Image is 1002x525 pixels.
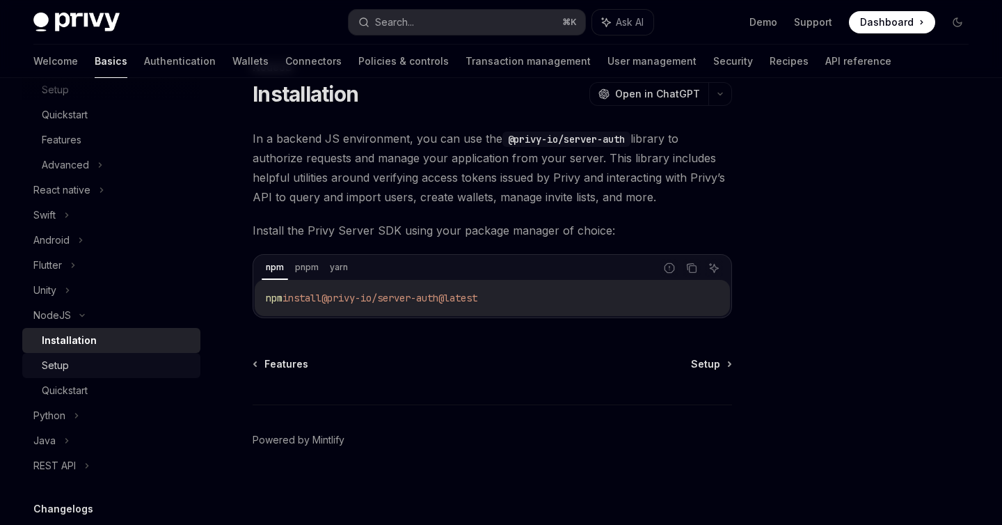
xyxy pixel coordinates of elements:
a: Features [22,127,200,152]
button: Search...⌘K [349,10,584,35]
a: Connectors [285,45,342,78]
div: Quickstart [42,107,88,123]
a: API reference [825,45,891,78]
img: dark logo [33,13,120,32]
span: Setup [691,357,720,371]
div: Advanced [42,157,89,173]
a: Authentication [144,45,216,78]
span: @privy-io/server-auth@latest [321,292,477,304]
a: Quickstart [22,102,200,127]
a: Basics [95,45,127,78]
a: Dashboard [849,11,935,33]
span: ⌘ K [562,17,577,28]
a: Policies & controls [358,45,449,78]
a: Security [713,45,753,78]
div: yarn [326,259,352,276]
a: User management [607,45,697,78]
span: install [283,292,321,304]
span: Open in ChatGPT [615,87,700,101]
span: Ask AI [616,15,644,29]
span: Dashboard [860,15,914,29]
h1: Installation [253,81,358,107]
a: Features [254,357,308,371]
span: In a backend JS environment, you can use the library to authorize requests and manage your applic... [253,129,732,207]
a: Demo [749,15,777,29]
div: Swift [33,207,56,224]
div: React native [33,182,90,198]
button: Open in ChatGPT [589,82,708,106]
a: Setup [22,353,200,378]
span: Features [264,357,308,371]
div: npm [262,259,288,276]
a: Welcome [33,45,78,78]
button: Ask AI [592,10,653,35]
span: npm [266,292,283,304]
div: Flutter [33,257,62,274]
div: Setup [42,357,69,374]
div: Unity [33,282,56,299]
a: Installation [22,328,200,353]
button: Ask AI [705,259,723,277]
span: Install the Privy Server SDK using your package manager of choice: [253,221,732,240]
div: Python [33,407,65,424]
div: Features [42,132,81,148]
code: @privy-io/server-auth [502,132,630,147]
div: Android [33,232,70,249]
button: Report incorrect code [660,259,678,277]
a: Support [794,15,832,29]
div: REST API [33,457,76,474]
div: pnpm [291,259,323,276]
a: Quickstart [22,378,200,403]
div: Java [33,432,56,449]
button: Copy the contents from the code block [683,259,701,277]
a: Wallets [232,45,269,78]
a: Setup [691,357,731,371]
div: Installation [42,332,97,349]
a: Recipes [770,45,809,78]
h5: Changelogs [33,501,93,517]
button: Toggle dark mode [946,11,969,33]
a: Powered by Mintlify [253,433,344,447]
div: Search... [375,14,414,31]
a: Transaction management [466,45,591,78]
div: Quickstart [42,382,88,399]
div: NodeJS [33,307,71,324]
